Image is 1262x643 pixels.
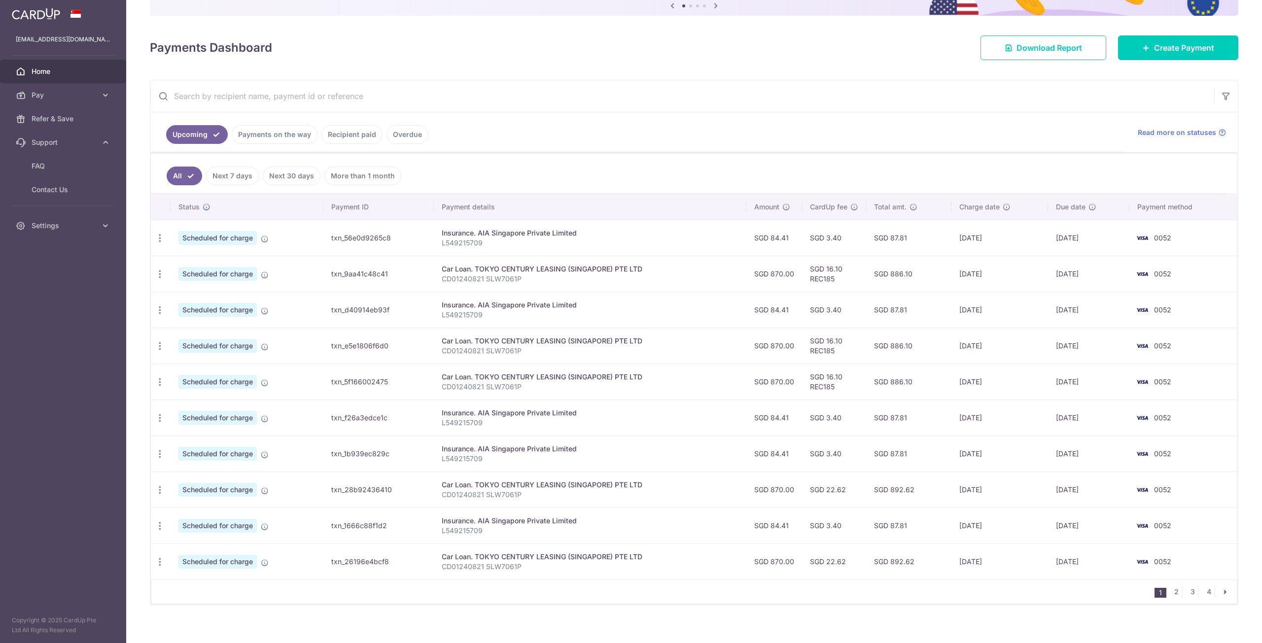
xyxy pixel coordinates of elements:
td: SGD 886.10 [866,256,951,292]
img: Bank Card [1132,340,1152,352]
div: Insurance. AIA Singapore Private Limited [442,228,738,238]
img: Bank Card [1132,268,1152,280]
span: 0052 [1154,377,1171,386]
td: [DATE] [1048,472,1129,508]
td: [DATE] [951,328,1048,364]
div: Car Loan. TOKYO CENTURY LEASING (SINGAPORE) PTE LTD [442,264,738,274]
td: SGD 892.62 [866,472,951,508]
img: Bank Card [1132,232,1152,244]
td: SGD 870.00 [746,364,802,400]
td: SGD 22.62 [802,472,866,508]
p: CD01240821 SLW7061P [442,382,738,392]
nav: pager [1155,580,1237,604]
td: SGD 3.40 [802,508,866,543]
td: SGD 3.40 [802,292,866,328]
span: 0052 [1154,485,1171,494]
td: txn_f26a3edce1c [323,400,434,436]
td: SGD 3.40 [802,220,866,256]
a: Download Report [981,35,1106,60]
td: [DATE] [1048,256,1129,292]
p: L549215709 [442,526,738,536]
p: CD01240821 SLW7061P [442,562,738,572]
td: SGD 84.41 [746,436,802,472]
span: Scheduled for charge [178,555,257,569]
a: 4 [1203,586,1215,598]
img: Bank Card [1132,376,1152,388]
td: SGD 84.41 [746,508,802,543]
td: [DATE] [1048,220,1129,256]
span: Support [32,137,97,147]
span: Create Payment [1154,42,1214,54]
td: [DATE] [1048,543,1129,579]
td: [DATE] [951,472,1048,508]
a: Recipient paid [321,125,383,144]
h4: Payments Dashboard [150,39,272,57]
a: Next 30 days [263,167,320,185]
td: [DATE] [951,292,1048,328]
span: Scheduled for charge [178,483,257,497]
td: [DATE] [951,400,1048,436]
span: 0052 [1154,521,1171,530]
span: 0052 [1154,341,1171,350]
div: Insurance. AIA Singapore Private Limited [442,516,738,526]
td: [DATE] [1048,292,1129,328]
img: Bank Card [1132,520,1152,532]
td: SGD 3.40 [802,400,866,436]
span: Due date [1056,202,1086,212]
a: 3 [1187,586,1198,598]
span: Download Report [1017,42,1082,54]
td: txn_5f166002475 [323,364,434,400]
td: txn_1b939ec829c [323,436,434,472]
td: SGD 870.00 [746,543,802,579]
td: [DATE] [1048,508,1129,543]
td: SGD 87.81 [866,436,951,472]
td: txn_1666c88f1d2 [323,508,434,543]
td: SGD 886.10 [866,364,951,400]
div: Insurance. AIA Singapore Private Limited [442,300,738,310]
p: CD01240821 SLW7061P [442,274,738,284]
a: Upcoming [166,125,228,144]
span: CardUp fee [810,202,847,212]
p: L549215709 [442,310,738,320]
td: txn_9aa41c48c41 [323,256,434,292]
a: Payments on the way [232,125,317,144]
span: Contact Us [32,185,97,195]
td: SGD 84.41 [746,400,802,436]
a: 2 [1170,586,1182,598]
th: Payment ID [323,194,434,220]
img: CardUp [12,8,60,20]
td: SGD 22.62 [802,543,866,579]
td: txn_d40914eb93f [323,292,434,328]
td: SGD 870.00 [746,328,802,364]
span: 0052 [1154,557,1171,566]
td: [DATE] [951,543,1048,579]
div: Car Loan. TOKYO CENTURY LEASING (SINGAPORE) PTE LTD [442,480,738,490]
td: txn_26196e4bcf8 [323,543,434,579]
td: txn_e5e1806f6d0 [323,328,434,364]
span: Scheduled for charge [178,519,257,533]
span: 0052 [1154,449,1171,458]
td: SGD 16.10 REC185 [802,364,866,400]
a: Create Payment [1118,35,1238,60]
td: [DATE] [1048,400,1129,436]
td: [DATE] [1048,436,1129,472]
td: SGD 3.40 [802,436,866,472]
td: [DATE] [1048,328,1129,364]
span: Scheduled for charge [178,303,257,317]
img: Bank Card [1132,484,1152,496]
td: SGD 87.81 [866,292,951,328]
td: SGD 16.10 REC185 [802,256,866,292]
div: Insurance. AIA Singapore Private Limited [442,408,738,418]
span: Settings [32,221,97,231]
td: [DATE] [951,220,1048,256]
li: 1 [1155,588,1166,598]
a: All [167,167,202,185]
td: [DATE] [951,256,1048,292]
td: SGD 870.00 [746,472,802,508]
div: Car Loan. TOKYO CENTURY LEASING (SINGAPORE) PTE LTD [442,372,738,382]
td: SGD 87.81 [866,508,951,543]
a: Overdue [386,125,428,144]
a: Next 7 days [206,167,259,185]
input: Search by recipient name, payment id or reference [150,80,1214,112]
span: 0052 [1154,305,1171,314]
